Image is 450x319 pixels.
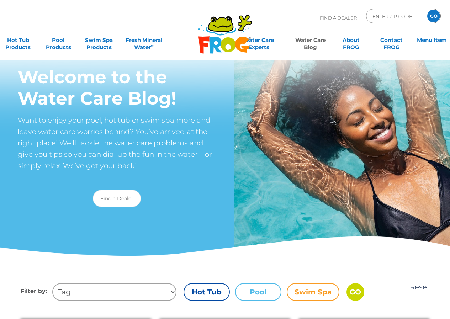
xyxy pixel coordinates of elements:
[21,283,52,301] h4: Filter by:
[333,33,369,47] a: AboutFROG
[287,283,339,301] label: Swim Spa
[229,33,288,47] a: Water CareExperts
[122,33,167,47] a: Fresh MineralWater∞
[41,33,76,47] a: PoolProducts
[93,190,141,207] a: Find a Dealer
[427,10,440,22] input: GO
[414,33,450,47] a: Menu Item
[346,283,364,301] input: GO
[374,33,409,47] a: ContactFROG
[81,33,117,47] a: Swim SpaProducts
[151,43,154,48] sup: ∞
[18,115,216,171] p: Want to enjoy your pool, hot tub or swim spa more and leave water care worries behind? You’ve arr...
[292,33,328,47] a: Water CareBlog
[320,9,357,27] p: Find A Dealer
[184,283,230,301] label: Hot Tub
[410,283,430,291] a: Reset
[372,11,420,21] input: Zip Code Form
[235,283,281,301] label: Pool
